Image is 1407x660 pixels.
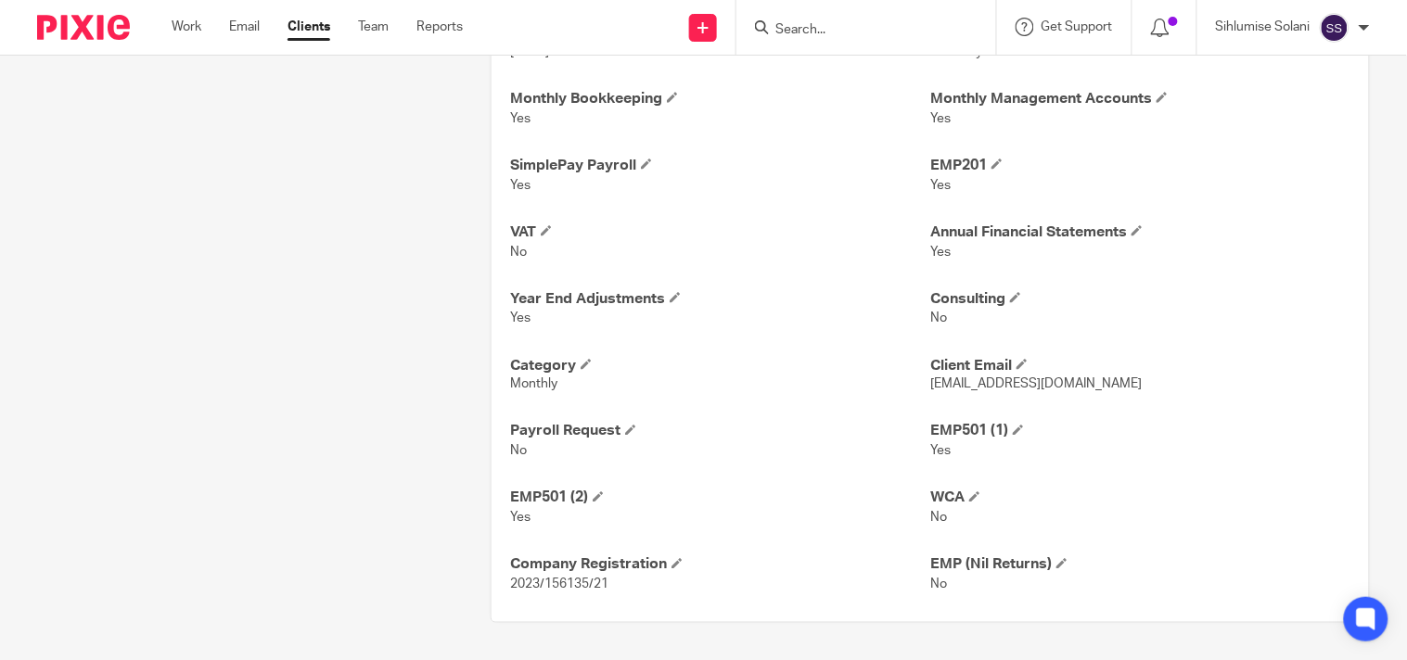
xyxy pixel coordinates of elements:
[510,311,531,324] span: Yes
[510,179,531,192] span: Yes
[510,356,930,375] h4: Category
[1216,18,1311,36] p: Sihlumise Solani
[510,89,930,108] h4: Monthly Bookkeeping
[510,378,557,391] span: Monthly
[510,489,930,508] h4: EMP501 (2)
[510,578,608,591] span: 2023/156135/21
[229,18,260,36] a: Email
[288,18,330,36] a: Clients
[930,289,1350,309] h4: Consulting
[930,222,1350,242] h4: Annual Financial Statements
[510,445,527,458] span: No
[510,222,930,242] h4: VAT
[510,422,930,441] h4: Payroll Request
[1042,20,1113,33] span: Get Support
[930,578,947,591] span: No
[358,18,389,36] a: Team
[1320,13,1349,43] img: svg%3E
[510,112,531,125] span: Yes
[172,18,201,36] a: Work
[930,112,951,125] span: Yes
[930,378,1142,391] span: [EMAIL_ADDRESS][DOMAIN_NAME]
[416,18,463,36] a: Reports
[930,311,947,324] span: No
[930,489,1350,508] h4: WCA
[510,156,930,175] h4: SimplePay Payroll
[930,445,951,458] span: Yes
[930,179,951,192] span: Yes
[510,246,527,259] span: No
[930,246,951,259] span: Yes
[510,289,930,309] h4: Year End Adjustments
[774,22,940,39] input: Search
[930,89,1350,108] h4: Monthly Management Accounts
[930,356,1350,375] h4: Client Email
[930,422,1350,441] h4: EMP501 (1)
[930,512,947,525] span: No
[510,512,531,525] span: Yes
[930,156,1350,175] h4: EMP201
[510,555,930,575] h4: Company Registration
[930,555,1350,575] h4: EMP (Nil Returns)
[37,15,130,40] img: Pixie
